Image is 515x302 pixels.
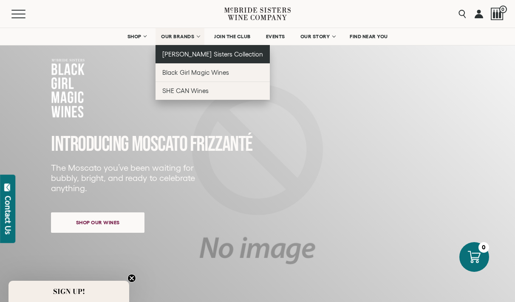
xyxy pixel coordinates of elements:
span: SHE CAN Wines [162,87,209,94]
span: INTRODUCING [51,132,129,157]
a: Black Girl Magic Wines [156,63,270,82]
span: EVENTS [266,34,285,40]
a: SHOP [122,28,151,45]
a: OUR BRANDS [156,28,204,45]
span: JOIN THE CLUB [214,34,251,40]
a: Shop our wines [51,212,144,233]
span: FIND NEAR YOU [350,34,388,40]
a: FIND NEAR YOU [344,28,393,45]
span: [PERSON_NAME] Sisters Collection [162,51,263,58]
span: OUR STORY [300,34,330,40]
a: SHE CAN Wines [156,82,270,100]
div: SIGN UP!Close teaser [8,281,129,302]
div: 0 [478,242,489,253]
span: SIGN UP! [53,286,85,296]
a: [PERSON_NAME] Sisters Collection [156,45,270,63]
a: EVENTS [260,28,291,45]
span: SHOP [127,34,141,40]
div: Contact Us [4,196,12,234]
span: Shop our wines [61,214,135,231]
span: MOSCATO [132,132,187,157]
span: 0 [499,6,507,13]
a: OUR STORY [295,28,340,45]
p: The Moscato you’ve been waiting for bubbly, bright, and ready to celebrate anything. [51,163,201,193]
span: FRIZZANTé [190,132,252,157]
button: Mobile Menu Trigger [11,10,42,18]
button: Close teaser [127,274,136,282]
span: Black Girl Magic Wines [162,69,229,76]
a: JOIN THE CLUB [209,28,256,45]
span: OUR BRANDS [161,34,194,40]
